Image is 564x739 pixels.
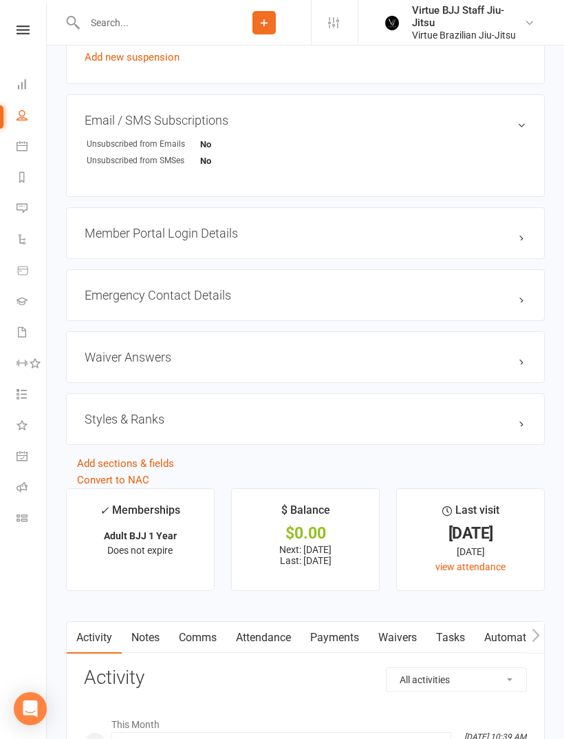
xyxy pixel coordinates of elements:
p: Next: [DATE] Last: [DATE] [244,544,367,566]
h3: Email / SMS Subscriptions [85,113,526,127]
strong: Adult BJJ 1 Year [104,530,177,541]
a: People [17,101,47,132]
a: What's New [17,411,47,442]
h3: Member Portal Login Details [85,226,526,240]
div: [DATE] [409,526,532,541]
input: Search... [80,13,217,32]
a: Calendar [17,132,47,163]
a: General attendance kiosk mode [17,442,47,473]
a: Dashboard [17,70,47,101]
a: Attendance [226,622,301,654]
div: [DATE] [409,544,532,559]
a: Payments [301,622,369,654]
a: Comms [169,622,226,654]
div: $ Balance [281,501,330,526]
a: Automations [475,622,556,654]
h3: Emergency Contact Details [85,288,526,302]
a: Notes [122,622,169,654]
div: Last visit [442,501,499,526]
div: Virtue BJJ Staff Jiu-Jitsu [412,4,524,29]
strong: No [200,139,211,149]
img: thumb_image1665449447.png [378,9,405,37]
h3: Styles & Ranks [85,412,526,426]
a: Waivers [369,622,426,654]
a: Reports [17,163,47,194]
i: ✓ [100,504,109,517]
h3: Activity [84,667,527,689]
a: Add new suspension [85,51,180,63]
li: This Month [84,710,527,732]
strong: No [200,156,211,166]
div: Open Intercom Messenger [14,692,47,725]
div: Unsubscribed from Emails [87,138,200,151]
a: view attendance [435,561,506,572]
a: Class kiosk mode [17,504,47,535]
div: Unsubscribed from SMSes [87,154,200,167]
div: $0.00 [244,526,367,541]
div: Memberships [100,501,180,527]
a: Convert to NAC [77,474,149,486]
a: Product Sales [17,256,47,287]
h3: Waiver Answers [85,350,526,364]
a: Tasks [426,622,475,654]
a: Activity [67,622,122,654]
a: Add sections & fields [77,457,174,470]
span: Does not expire [107,545,173,556]
a: Roll call kiosk mode [17,473,47,504]
div: Virtue Brazilian Jiu-Jitsu [412,29,524,41]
